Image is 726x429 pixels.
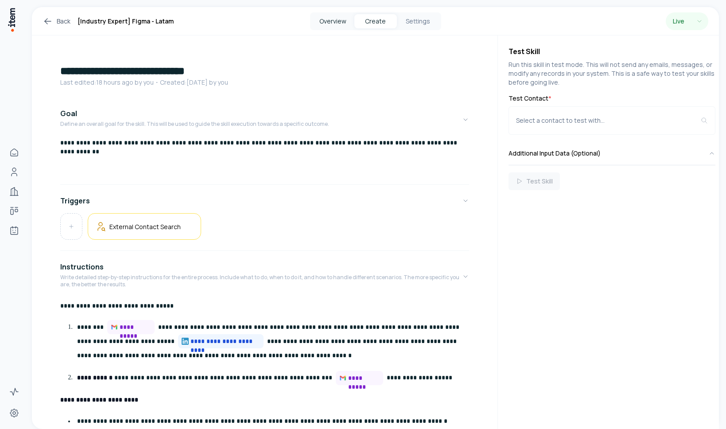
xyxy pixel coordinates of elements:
a: Settings [5,404,23,422]
button: InstructionsWrite detailed step-by-step instructions for the entire process. Include what to do, ... [60,254,469,299]
h4: Triggers [60,195,90,206]
a: Back [43,16,70,27]
p: Write detailed step-by-step instructions for the entire process. Include what to do, when to do i... [60,274,462,288]
a: People [5,163,23,181]
h1: [Industry Expert] Figma - Latam [78,16,174,27]
h4: Test Skill [509,46,715,57]
div: Select a contact to test with... [516,116,701,125]
label: Test Contact [509,94,715,103]
a: Deals [5,202,23,220]
a: Agents [5,222,23,239]
img: Item Brain Logo [7,7,16,32]
button: Additional Input Data (Optional) [509,142,715,165]
button: Create [354,14,397,28]
p: Last edited: 18 hours ago by you ・Created: [DATE] by you [60,78,469,87]
button: Settings [397,14,439,28]
p: Define an overall goal for the skill. This will be used to guide the skill execution towards a sp... [60,121,329,128]
div: Triggers [60,213,469,247]
h4: Goal [60,108,77,119]
button: Triggers [60,188,469,213]
h4: Instructions [60,261,104,272]
button: Overview [312,14,354,28]
h5: External Contact Search [109,222,181,231]
p: Run this skill in test mode. This will not send any emails, messages, or modify any records in yo... [509,60,715,87]
a: Companies [5,183,23,200]
div: GoalDefine an overall goal for the skill. This will be used to guide the skill execution towards ... [60,138,469,181]
a: Activity [5,383,23,401]
button: GoalDefine an overall goal for the skill. This will be used to guide the skill execution towards ... [60,101,469,138]
a: Home [5,144,23,161]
